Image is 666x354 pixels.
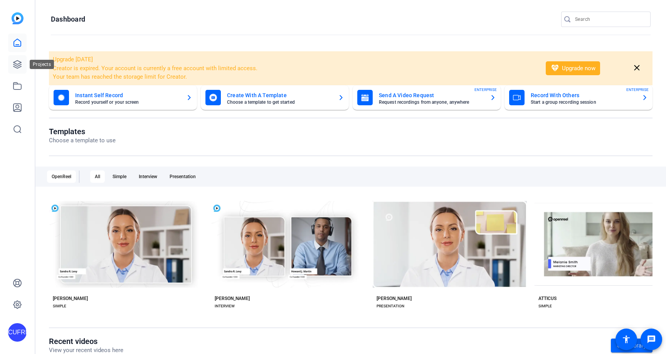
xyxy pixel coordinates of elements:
mat-icon: diamond [550,64,560,73]
div: [PERSON_NAME] [215,295,250,302]
div: SIMPLE [53,303,66,309]
div: All [90,170,105,183]
li: Creator is expired. Your account is currently a free account with limited access. [53,64,536,73]
h1: Templates [49,127,116,136]
img: blue-gradient.svg [12,12,24,24]
div: [PERSON_NAME] [377,295,412,302]
div: OpenReel [47,170,76,183]
button: Create With A TemplateChoose a template to get started [201,85,349,110]
mat-card-subtitle: Start a group recording session [531,100,636,105]
div: ATTICUS [538,295,557,302]
li: Your team has reached the storage limit for Creator. [53,72,536,81]
div: Simple [108,170,131,183]
mat-card-subtitle: Request recordings from anyone, anywhere [379,100,484,105]
mat-icon: message [647,335,656,344]
span: Upgrade [DATE] [53,56,93,63]
mat-icon: close [632,63,642,73]
mat-card-subtitle: Record yourself or your screen [75,100,180,105]
mat-icon: accessibility [622,335,631,344]
mat-card-subtitle: Choose a template to get started [227,100,332,105]
button: Upgrade now [546,61,600,75]
a: Go to library [611,339,653,352]
mat-card-title: Send A Video Request [379,91,484,100]
div: INTERVIEW [215,303,235,309]
span: ENTERPRISE [474,87,497,93]
div: Projects [30,60,54,69]
h1: Dashboard [51,15,85,24]
p: Choose a template to use [49,136,116,145]
div: PRESENTATION [377,303,404,309]
mat-card-title: Instant Self Record [75,91,180,100]
span: ENTERPRISE [626,87,649,93]
div: SIMPLE [538,303,552,309]
mat-card-title: Record With Others [531,91,636,100]
mat-card-title: Create With A Template [227,91,332,100]
button: Send A Video RequestRequest recordings from anyone, anywhereENTERPRISE [353,85,501,110]
h1: Recent videos [49,337,123,346]
button: Instant Self RecordRecord yourself or your screen [49,85,197,110]
div: Presentation [165,170,200,183]
div: Interview [134,170,162,183]
button: Record With OthersStart a group recording sessionENTERPRISE [505,85,653,110]
input: Search [575,15,644,24]
div: [PERSON_NAME] [53,295,88,302]
div: CUFRIE [8,323,27,342]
